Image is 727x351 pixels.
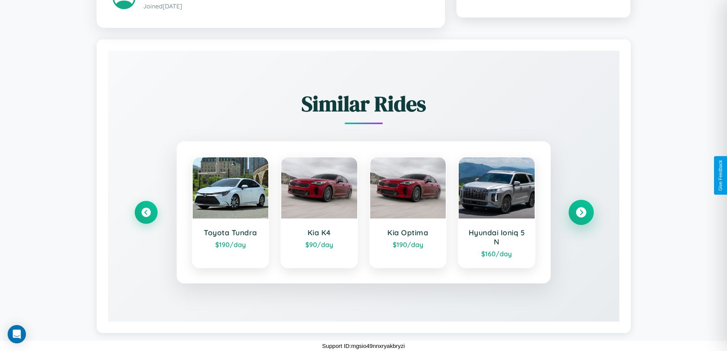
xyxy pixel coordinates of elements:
p: Joined [DATE] [143,1,429,12]
div: $ 190 /day [200,240,261,249]
h3: Kia Optima [378,228,438,237]
div: $ 160 /day [466,249,527,258]
a: Kia K4$90/day [280,157,358,268]
div: $ 190 /day [378,240,438,249]
h3: Toyota Tundra [200,228,261,237]
div: Give Feedback [718,160,723,191]
a: Hyundai Ioniq 5 N$160/day [458,157,535,268]
h3: Hyundai Ioniq 5 N [466,228,527,246]
p: Support ID: mgsio49nnxryakbryzi [322,341,405,351]
h2: Similar Rides [135,89,593,118]
a: Toyota Tundra$190/day [192,157,269,268]
h3: Kia K4 [289,228,350,237]
div: Open Intercom Messenger [8,325,26,343]
a: Kia Optima$190/day [369,157,447,268]
div: $ 90 /day [289,240,350,249]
